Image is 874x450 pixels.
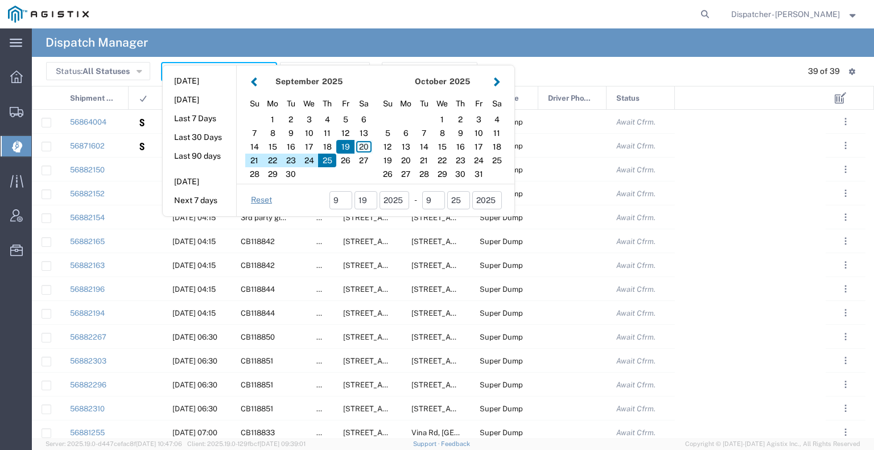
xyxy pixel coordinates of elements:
div: Wednesday [300,95,318,113]
span: 2601 Hwy 49, Cool, California, 95614, United States [343,381,456,389]
span: false [316,285,333,294]
div: Thursday [318,95,336,113]
div: 26 [336,154,354,167]
span: . . . [844,115,847,129]
span: [DATE] 09:39:01 [259,440,306,447]
span: Await Cfrm. [616,261,655,270]
div: 5 [336,113,354,126]
span: . . . [844,378,847,391]
span: Await Cfrm. [616,285,655,294]
input: mm [422,191,445,209]
span: Server: 2025.19.0-d447cefac8f [46,440,182,447]
div: 20 [397,154,415,167]
button: ... [838,233,854,249]
span: . . . [844,139,847,152]
div: Friday [469,95,488,113]
span: CB118833 [241,428,275,437]
div: 17 [300,140,318,154]
a: 56882303 [70,357,106,365]
span: Super Dump [480,404,523,413]
div: Sunday [378,95,397,113]
span: Dispatcher - Cameron Bowman [731,8,840,20]
div: 19 [378,154,397,167]
a: Reset [251,195,272,206]
span: 6501 Florin Perkins Rd, Sacramento, California, United States [343,309,518,317]
div: 7 [245,126,263,140]
div: 30 [451,167,469,181]
div: 15 [433,140,451,154]
button: ... [838,257,854,273]
span: Await Cfrm. [616,404,655,413]
span: CB118851 [241,404,273,413]
span: Shipment No. [70,86,116,110]
span: 09/22/2025, 04:15 [172,309,216,317]
div: Friday [336,95,354,113]
a: 56881255 [70,428,105,437]
strong: September [275,77,319,86]
div: 4 [488,113,506,126]
span: Super Dump [480,309,523,317]
button: ... [838,209,854,225]
span: Super Dump [480,213,523,222]
span: Await Cfrm. [616,428,655,437]
span: CB118844 [241,309,275,317]
div: 2 [451,113,469,126]
span: 09/22/2025, 07:00 [172,428,217,437]
input: dd [354,191,377,209]
a: 56864004 [70,118,106,126]
span: 2601 Hwy 49, Cool, California, 95614, United States [343,404,456,413]
span: CB118842 [241,261,275,270]
button: Last 7 Days [163,110,236,127]
div: 15 [263,140,282,154]
div: 12 [336,126,354,140]
span: 10936 Iron Mountain Rd, Redding, California, United States [411,261,525,270]
button: Last 30 Days [163,129,236,146]
span: 10936 Iron Mountain Rd, Redding, California, United States [411,309,525,317]
div: Tuesday [282,95,300,113]
span: Await Cfrm. [616,333,655,341]
span: Vina Rd, Vina, California, 96092, United States [411,428,670,437]
div: 11 [488,126,506,140]
button: Saved Searches [280,62,370,80]
a: 56882196 [70,285,105,294]
div: Tuesday [415,95,433,113]
div: 28 [415,167,433,181]
span: All Statuses [83,67,130,76]
div: Wednesday [433,95,451,113]
span: false [316,333,333,341]
div: 10 [300,126,318,140]
a: 56882165 [70,237,105,246]
span: CB118842 [241,237,275,246]
span: 09/22/2025, 06:30 [172,357,217,365]
button: ... [838,305,854,321]
img: logo [8,6,89,23]
button: ... [838,185,854,201]
span: Await Cfrm. [616,213,655,222]
div: 25 [488,154,506,167]
button: Next 7 days [163,192,236,209]
div: 9 [451,126,469,140]
div: 39 of 39 [808,65,840,77]
div: 9 [282,126,300,140]
span: . . . [844,330,847,344]
a: 56882152 [70,189,105,198]
span: 6501 Florin Perkins Rd, Sacramento, California, United States [343,261,518,270]
span: false [316,213,333,222]
span: . . . [844,402,847,415]
div: 12 [378,140,397,154]
span: . . . [844,210,847,224]
div: 6 [354,113,373,126]
span: false [316,357,333,365]
div: 16 [451,140,469,154]
button: Status:All Statuses [46,62,150,80]
span: CB118851 [241,381,273,389]
span: Await Cfrm. [616,381,655,389]
span: 09/22/2025, 04:15 [172,261,216,270]
div: 27 [397,167,415,181]
div: Thursday [451,95,469,113]
div: 25 [318,154,336,167]
button: ... [838,281,854,297]
span: 20899 Antler Rd, Lakehead, California, United States [411,213,525,222]
span: Await Cfrm. [616,237,655,246]
button: Dispatcher - [PERSON_NAME] [731,7,859,21]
